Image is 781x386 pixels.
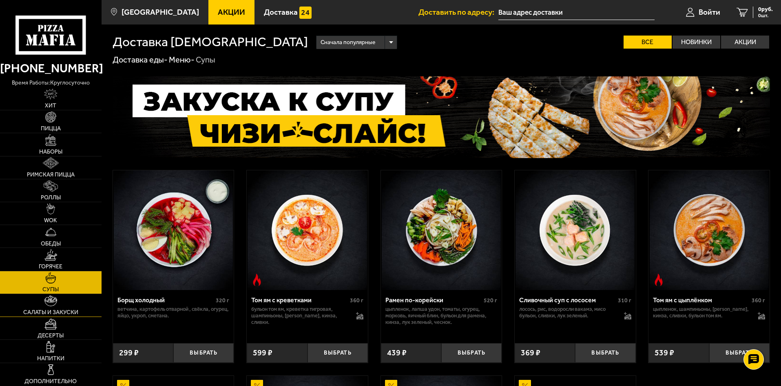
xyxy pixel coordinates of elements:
[516,170,635,290] img: Сливочный суп с лососем
[113,55,168,65] a: Доставка еды-
[23,310,78,315] span: Салаты и закуски
[41,126,61,132] span: Пицца
[44,218,57,223] span: WOK
[484,297,497,304] span: 520 г
[350,297,363,304] span: 360 г
[196,55,215,65] div: Супы
[650,170,769,290] img: Том ям с цыплёнком
[752,297,765,304] span: 360 г
[24,379,77,384] span: Дополнительно
[114,170,233,290] img: Борщ холодный
[758,13,773,18] span: 0 шт.
[45,103,56,109] span: Хит
[251,306,348,326] p: бульон том ям, креветка тигровая, шампиньоны, [PERSON_NAME], кинза, сливки.
[653,296,750,304] div: Том ям с цыплёнком
[173,343,234,363] button: Выбрать
[381,170,502,290] a: Рамен по-корейски
[721,36,769,49] label: Акции
[113,170,234,290] a: Борщ холодный
[117,306,230,319] p: ветчина, картофель отварной , свёкла, огурец, яйцо, укроп, сметана.
[758,7,773,12] span: 0 руб.
[624,36,672,49] label: Все
[618,297,631,304] span: 310 г
[253,349,272,357] span: 599 ₽
[673,36,721,49] label: Новинки
[264,8,298,16] span: Доставка
[385,306,498,326] p: цыпленок, лапша удон, томаты, огурец, морковь, яичный блин, бульон для рамена, кинза, лук зеленый...
[122,8,199,16] span: [GEOGRAPHIC_DATA]
[42,287,59,292] span: Супы
[648,170,770,290] a: Острое блюдоТом ям с цыплёнком
[251,274,263,286] img: Острое блюдо
[251,296,348,304] div: Том ям с креветками
[498,5,655,20] input: Ваш адрес доставки
[709,343,770,363] button: Выбрать
[39,264,62,270] span: Горячее
[385,296,482,304] div: Рамен по-корейски
[169,55,195,65] a: Меню-
[41,241,61,247] span: Обеды
[41,195,61,201] span: Роллы
[248,170,367,290] img: Том ям с креветками
[655,349,674,357] span: 539 ₽
[38,333,64,339] span: Десерты
[218,8,245,16] span: Акции
[27,172,75,178] span: Римская пицца
[321,35,375,50] span: Сначала популярные
[441,343,502,363] button: Выбрать
[119,349,139,357] span: 299 ₽
[117,296,214,304] div: Борщ холодный
[699,8,720,16] span: Войти
[653,306,750,319] p: цыпленок, шампиньоны, [PERSON_NAME], кинза, сливки, бульон том ям.
[521,349,540,357] span: 369 ₽
[37,356,64,361] span: Напитки
[216,297,229,304] span: 320 г
[39,149,62,155] span: Наборы
[387,349,407,357] span: 439 ₽
[299,7,312,19] img: 15daf4d41897b9f0e9f617042186c801.svg
[247,170,368,290] a: Острое блюдоТом ям с креветками
[515,170,636,290] a: Сливочный суп с лососем
[575,343,635,363] button: Выбрать
[382,170,501,290] img: Рамен по-корейски
[653,274,665,286] img: Острое блюдо
[113,36,308,49] h1: Доставка [DEMOGRAPHIC_DATA]
[418,8,498,16] span: Доставить по адресу:
[519,306,616,319] p: лосось, рис, водоросли вакамэ, мисо бульон, сливки, лук зеленый.
[308,343,368,363] button: Выбрать
[519,296,616,304] div: Сливочный суп с лососем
